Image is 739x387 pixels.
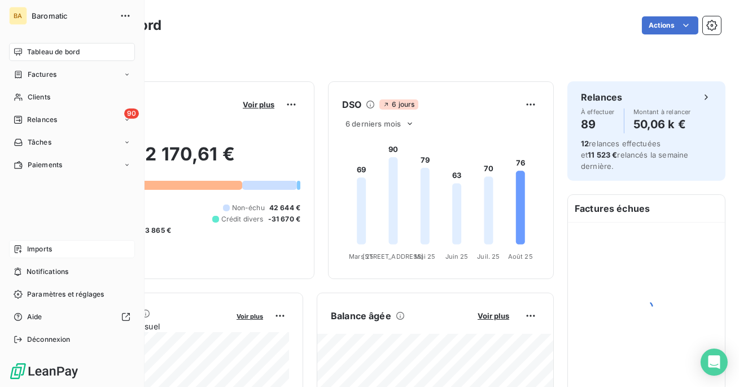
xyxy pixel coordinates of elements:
[331,309,391,323] h6: Balance âgée
[568,195,725,222] h6: Factures échues
[27,244,52,254] span: Imports
[124,108,139,119] span: 90
[474,311,513,321] button: Voir plus
[268,214,300,224] span: -31 670 €
[478,311,509,320] span: Voir plus
[64,320,229,332] span: Chiffre d'affaires mensuel
[342,98,361,111] h6: DSO
[9,133,135,151] a: Tâches
[243,100,274,109] span: Voir plus
[588,150,617,159] span: 11 523 €
[581,108,615,115] span: À effectuer
[32,11,113,20] span: Baromatic
[28,137,51,147] span: Tâches
[27,312,42,322] span: Aide
[221,214,264,224] span: Crédit divers
[581,139,688,171] span: relances effectuées et relancés la semaine dernière.
[477,253,500,260] tspan: Juil. 25
[28,160,62,170] span: Paiements
[9,66,135,84] a: Factures
[27,115,57,125] span: Relances
[379,99,418,110] span: 6 jours
[27,289,104,299] span: Paramètres et réglages
[701,349,728,376] div: Open Intercom Messenger
[27,334,71,345] span: Déconnexion
[414,253,435,260] tspan: Mai 25
[233,311,266,321] button: Voir plus
[362,253,423,260] tspan: [STREET_ADDRESS]
[346,119,401,128] span: 6 derniers mois
[269,203,300,213] span: 42 644 €
[508,253,533,260] tspan: Août 25
[9,111,135,129] a: 90Relances
[9,7,27,25] div: BA
[142,225,171,236] span: -3 865 €
[9,362,79,380] img: Logo LeanPay
[9,308,135,326] a: Aide
[28,69,56,80] span: Factures
[9,43,135,61] a: Tableau de bord
[445,253,469,260] tspan: Juin 25
[28,92,50,102] span: Clients
[9,285,135,303] a: Paramètres et réglages
[64,143,300,177] h2: 112 170,61 €
[232,203,265,213] span: Non-échu
[237,312,263,320] span: Voir plus
[349,253,374,260] tspan: Mars 25
[633,115,691,133] h4: 50,06 k €
[9,240,135,258] a: Imports
[581,90,622,104] h6: Relances
[581,139,589,148] span: 12
[9,88,135,106] a: Clients
[27,47,80,57] span: Tableau de bord
[581,115,615,133] h4: 89
[9,156,135,174] a: Paiements
[642,16,698,34] button: Actions
[27,267,68,277] span: Notifications
[633,108,691,115] span: Montant à relancer
[239,99,278,110] button: Voir plus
